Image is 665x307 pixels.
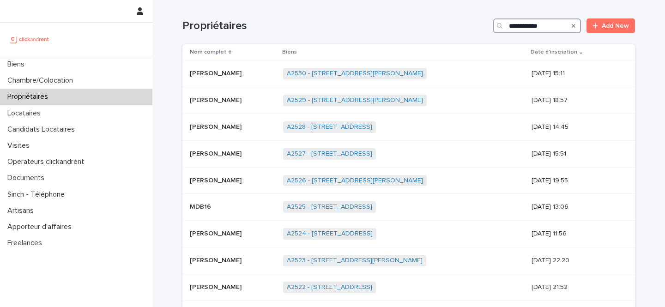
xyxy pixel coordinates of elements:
[190,175,243,185] p: [PERSON_NAME]
[4,76,80,85] p: Chambre/Colocation
[190,282,243,291] p: [PERSON_NAME]
[182,140,635,167] tr: [PERSON_NAME][PERSON_NAME] A2527 - [STREET_ADDRESS] [DATE] 15:51
[4,109,48,118] p: Locataires
[287,203,372,211] a: A2525 - [STREET_ADDRESS]
[4,190,72,199] p: Sinch - Téléphone
[182,114,635,140] tr: [PERSON_NAME][PERSON_NAME] A2528 - [STREET_ADDRESS] [DATE] 14:45
[287,230,373,238] a: A2524 - [STREET_ADDRESS]
[532,123,620,131] p: [DATE] 14:45
[287,283,372,291] a: A2522 - [STREET_ADDRESS]
[287,70,423,78] a: A2530 - [STREET_ADDRESS][PERSON_NAME]
[602,23,629,29] span: Add New
[287,150,372,158] a: A2527 - [STREET_ADDRESS]
[190,228,243,238] p: [PERSON_NAME]
[287,177,423,185] a: A2526 - [STREET_ADDRESS][PERSON_NAME]
[532,257,620,265] p: [DATE] 22:20
[532,150,620,158] p: [DATE] 15:51
[4,141,37,150] p: Visites
[4,92,55,101] p: Propriétaires
[532,70,620,78] p: [DATE] 15:11
[190,68,243,78] p: [PERSON_NAME]
[182,221,635,247] tr: [PERSON_NAME][PERSON_NAME] A2524 - [STREET_ADDRESS] [DATE] 11:56
[4,174,52,182] p: Documents
[532,96,620,104] p: [DATE] 18:57
[4,206,41,215] p: Artisans
[190,95,243,104] p: [PERSON_NAME]
[182,194,635,221] tr: MDB16MDB16 A2525 - [STREET_ADDRESS] [DATE] 13:06
[7,30,52,48] img: UCB0brd3T0yccxBKYDjQ
[287,96,423,104] a: A2529 - [STREET_ADDRESS][PERSON_NAME]
[182,87,635,114] tr: [PERSON_NAME][PERSON_NAME] A2529 - [STREET_ADDRESS][PERSON_NAME] [DATE] 18:57
[182,274,635,301] tr: [PERSON_NAME][PERSON_NAME] A2522 - [STREET_ADDRESS] [DATE] 21:52
[4,239,49,247] p: Freelances
[4,125,82,134] p: Candidats Locataires
[531,47,577,57] p: Date d'inscription
[586,18,635,33] a: Add New
[182,167,635,194] tr: [PERSON_NAME][PERSON_NAME] A2526 - [STREET_ADDRESS][PERSON_NAME] [DATE] 19:55
[190,201,213,211] p: MDB16
[532,203,620,211] p: [DATE] 13:06
[190,47,226,57] p: Nom complet
[182,247,635,274] tr: [PERSON_NAME][PERSON_NAME] A2523 - [STREET_ADDRESS][PERSON_NAME] [DATE] 22:20
[4,157,91,166] p: Operateurs clickandrent
[532,230,620,238] p: [DATE] 11:56
[282,47,297,57] p: Biens
[190,255,243,265] p: [PERSON_NAME]
[493,18,581,33] input: Search
[182,60,635,87] tr: [PERSON_NAME][PERSON_NAME] A2530 - [STREET_ADDRESS][PERSON_NAME] [DATE] 15:11
[190,121,243,131] p: [PERSON_NAME]
[532,283,620,291] p: [DATE] 21:52
[287,257,423,265] a: A2523 - [STREET_ADDRESS][PERSON_NAME]
[4,223,79,231] p: Apporteur d'affaires
[4,60,32,69] p: Biens
[287,123,372,131] a: A2528 - [STREET_ADDRESS]
[532,177,620,185] p: [DATE] 19:55
[182,19,490,33] h1: Propriétaires
[190,148,243,158] p: [PERSON_NAME]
